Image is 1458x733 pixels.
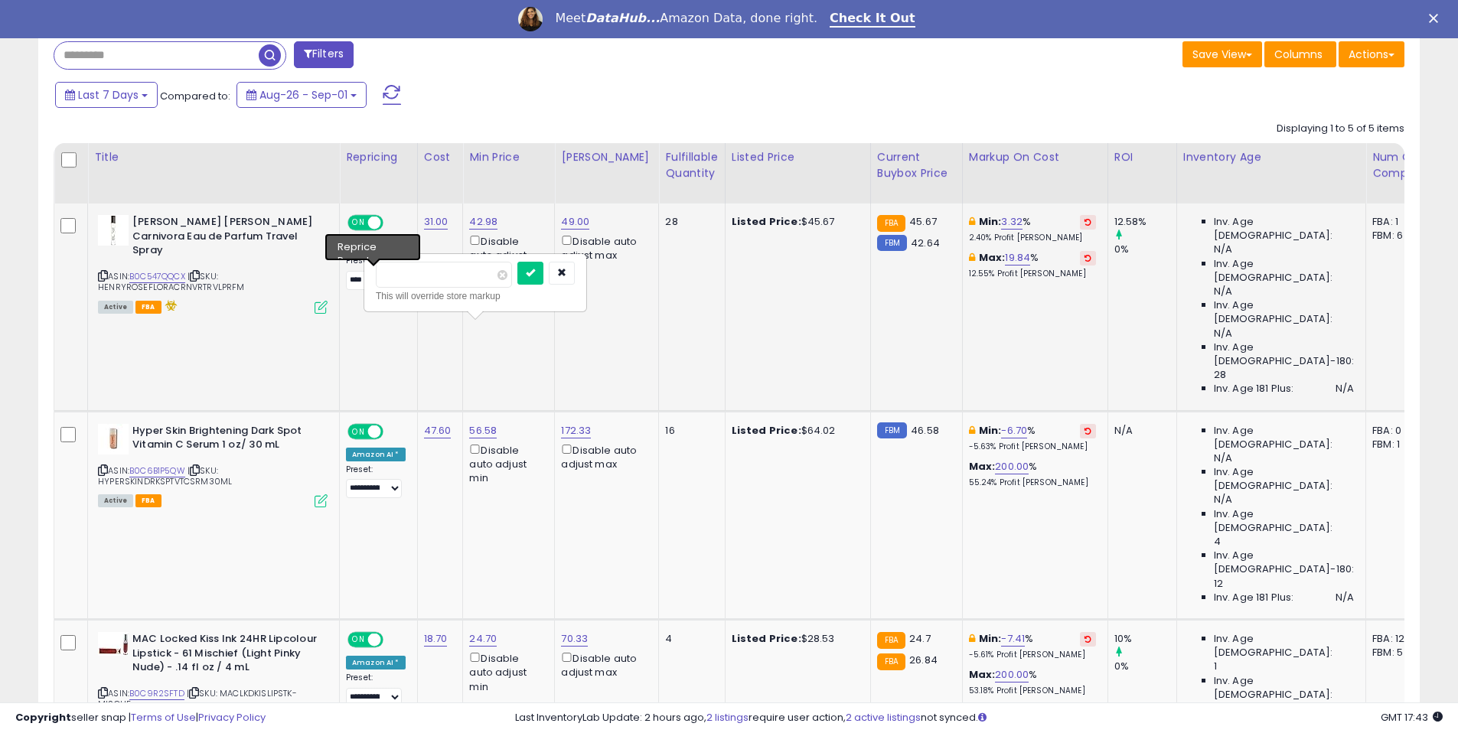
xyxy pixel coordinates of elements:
[1214,327,1232,340] span: N/A
[1214,535,1221,549] span: 4
[1214,632,1354,660] span: Inv. Age [DEMOGRAPHIC_DATA]:
[1001,423,1027,438] a: -6.70
[979,250,1006,265] b: Max:
[469,650,543,694] div: Disable auto adjust min
[1372,215,1423,229] div: FBA: 1
[1001,631,1025,647] a: -7.41
[995,459,1029,474] a: 200.00
[969,460,1096,488] div: %
[132,215,318,262] b: [PERSON_NAME] [PERSON_NAME] Carnivora Eau de Parfum Travel Spray
[969,149,1101,165] div: Markup on Cost
[349,634,368,647] span: ON
[969,269,1096,279] p: 12.55% Profit [PERSON_NAME]
[1214,215,1354,243] span: Inv. Age [DEMOGRAPHIC_DATA]:
[909,214,937,229] span: 45.67
[1005,250,1030,266] a: 19.84
[132,424,318,456] b: Hyper Skin Brightening Dark Spot Vitamin C Serum 1 oz/ 30 mL
[424,423,452,438] a: 47.60
[381,634,406,647] span: OFF
[1214,465,1354,493] span: Inv. Age [DEMOGRAPHIC_DATA]:
[424,214,448,230] a: 31.00
[346,149,411,165] div: Repricing
[346,448,406,461] div: Amazon AI *
[55,82,158,108] button: Last 7 Days
[1429,14,1444,23] div: Close
[877,422,907,438] small: FBM
[561,214,589,230] a: 49.00
[515,711,1443,725] div: Last InventoryLab Update: 2 hours ago, require user action, not synced.
[561,441,647,471] div: Disable auto adjust max
[1214,340,1354,368] span: Inv. Age [DEMOGRAPHIC_DATA]-180:
[561,233,647,262] div: Disable auto adjust max
[98,464,232,487] span: | SKU: HYPERSKINDRKSPTVTCSRM30ML
[969,459,996,474] b: Max:
[969,425,975,435] i: This overrides the store level min markup for this listing
[15,711,266,725] div: seller snap | |
[911,236,940,250] span: 42.64
[129,464,185,477] a: B0C6B1P5QW
[1214,549,1354,576] span: Inv. Age [DEMOGRAPHIC_DATA]-180:
[346,464,406,499] div: Preset:
[132,632,318,679] b: MAC Locked Kiss Ink 24HR Lipcolour Lipstick - 61 Mischief (Light Pinky Nude) - .14 fl oz / 4 mL
[160,89,230,103] span: Compared to:
[585,11,660,25] i: DataHub...
[98,215,328,312] div: ASIN:
[346,673,406,707] div: Preset:
[877,149,956,181] div: Current Buybox Price
[1274,47,1323,62] span: Columns
[1214,493,1232,507] span: N/A
[1114,243,1176,256] div: 0%
[349,217,368,230] span: ON
[1214,577,1223,591] span: 12
[469,214,497,230] a: 42.98
[877,235,907,251] small: FBM
[979,423,1002,438] b: Min:
[909,653,938,667] span: 26.84
[1381,710,1443,725] span: 2025-09-9 17:43 GMT
[98,215,129,246] img: 31hdioI3BaL._SL40_.jpg
[665,424,713,438] div: 16
[732,423,801,438] b: Listed Price:
[732,215,859,229] div: $45.67
[877,215,905,232] small: FBA
[98,687,297,710] span: | SKU: MACLKDKISLIPSTK-MISCHF
[469,423,497,438] a: 56.58
[1214,368,1226,382] span: 28
[732,631,801,646] b: Listed Price:
[98,632,328,728] div: ASIN:
[1214,298,1354,326] span: Inv. Age [DEMOGRAPHIC_DATA]:
[98,301,133,314] span: All listings currently available for purchase on Amazon
[969,632,1096,660] div: %
[1214,257,1354,285] span: Inv. Age [DEMOGRAPHIC_DATA]:
[424,149,457,165] div: Cost
[1114,660,1176,673] div: 0%
[1372,438,1423,451] div: FBM: 1
[129,270,185,283] a: B0C547QQCX
[469,441,543,486] div: Disable auto adjust min
[732,149,864,165] div: Listed Price
[969,634,975,643] i: This overrides the store level min markup for this listing
[349,425,368,438] span: ON
[1264,41,1336,67] button: Columns
[1372,424,1423,438] div: FBA: 0
[1336,591,1354,604] span: N/A
[469,149,548,165] div: Min Price
[78,87,139,103] span: Last 7 Days
[135,301,161,314] span: FBA
[877,632,905,649] small: FBA
[1214,591,1294,604] span: Inv. Age 181 Plus:
[1182,41,1262,67] button: Save View
[469,631,497,647] a: 24.70
[98,494,133,507] span: All listings currently available for purchase on Amazon
[969,686,1096,696] p: 53.18% Profit [PERSON_NAME]
[98,424,129,454] img: 21DsPQvklRL._SL40_.jpg
[161,300,178,311] i: hazardous material
[1372,632,1423,646] div: FBA: 12
[135,494,161,507] span: FBA
[969,233,1096,243] p: 2.40% Profit [PERSON_NAME]
[665,149,718,181] div: Fulfillable Quantity
[381,217,406,230] span: OFF
[555,11,817,26] div: Meet Amazon Data, done right.
[1214,451,1232,465] span: N/A
[979,631,1002,646] b: Min:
